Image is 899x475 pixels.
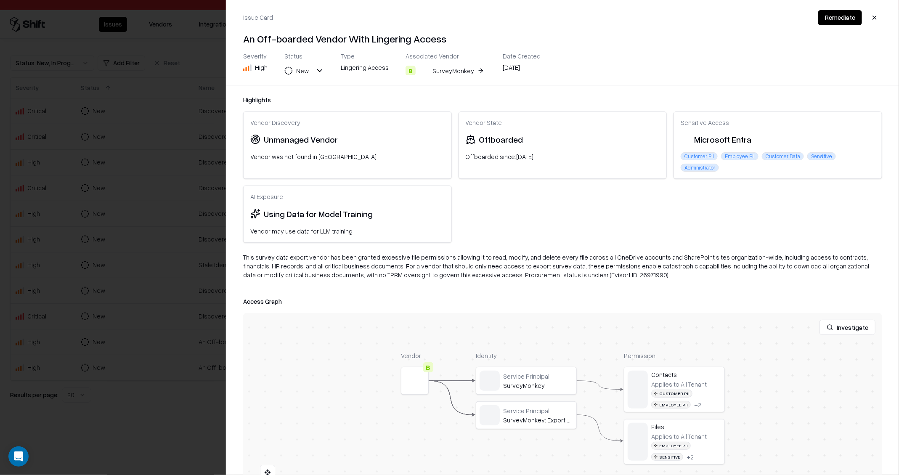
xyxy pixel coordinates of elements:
button: +2 [694,401,701,409]
div: Issue Card [243,13,273,22]
button: Remediate [818,10,862,25]
div: SurveyMonkey: Export Data [503,416,573,424]
div: Highlights [243,96,882,104]
div: Customer PII [681,152,718,160]
div: Vendor State [466,119,660,126]
div: + 2 [694,401,701,409]
div: Sensitive Access [681,119,875,126]
button: Investigate [819,320,875,335]
div: Service Principal [503,407,573,414]
div: Vendor Discovery [250,119,445,126]
div: Employee PII [651,442,691,450]
div: This survey data export vendor has been granted excessive file permissions allowing it to read, m... [243,253,882,286]
div: Sensitive [807,152,836,160]
div: Administrator [681,164,719,172]
div: Using Data for Model Training [264,207,373,220]
div: New [296,66,309,75]
div: Employee PII [651,401,691,409]
div: Customer PII [651,390,692,398]
div: Vendor was not found in [GEOGRAPHIC_DATA] [250,152,445,161]
div: Access Graph [243,296,882,306]
div: Vendor [401,351,429,360]
div: Associated Vendor [406,52,486,60]
div: Status [284,52,324,60]
div: B [406,66,416,76]
div: Vendor may use data for LLM training [250,227,445,236]
div: Offboarded [479,133,523,146]
h4: An Off-boarded Vendor With Lingering Access [243,32,882,45]
div: Applies to: All Tenant [651,433,707,440]
div: Lingering Access [341,63,389,75]
div: Date Created [503,52,541,60]
div: Contacts [651,371,721,378]
div: Severity [243,52,268,60]
div: Offboarded since: [DATE] [466,152,660,161]
div: Type [341,52,389,60]
div: + 2 [687,453,694,461]
div: Applies to: All Tenant [651,380,707,388]
button: +2 [687,453,694,461]
div: Files [651,423,721,430]
div: [DATE] [503,63,541,75]
div: Identity [476,351,577,360]
img: SurveyMonkey [419,66,429,76]
div: Unmanaged Vendor [264,133,338,146]
div: SurveyMonkey [432,66,474,75]
div: Customer Data [762,152,804,160]
div: Service Principal [503,372,573,380]
div: SurveyMonkey [503,382,573,389]
div: B [423,362,433,372]
div: Employee PII [721,152,758,160]
div: Sensitive [651,453,683,461]
div: Permission [624,351,725,360]
img: Microsoft Entra [681,134,691,144]
button: BSurveyMonkey [406,63,486,78]
div: Microsoft Entra [681,133,751,146]
div: High [255,63,268,72]
div: AI Exposure [250,193,445,200]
